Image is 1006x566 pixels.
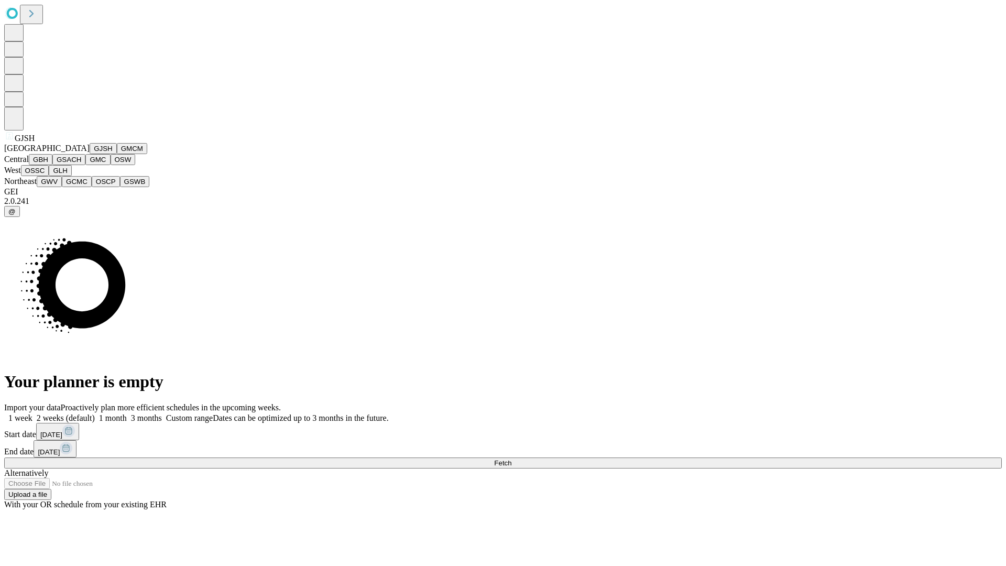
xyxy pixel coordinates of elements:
[49,165,71,176] button: GLH
[494,459,511,467] span: Fetch
[92,176,120,187] button: OSCP
[62,176,92,187] button: GCMC
[4,469,48,477] span: Alternatively
[37,413,95,422] span: 2 weeks (default)
[4,197,1002,206] div: 2.0.241
[4,177,37,186] span: Northeast
[4,440,1002,458] div: End date
[117,143,147,154] button: GMCM
[213,413,388,422] span: Dates can be optimized up to 3 months in the future.
[85,154,110,165] button: GMC
[34,440,76,458] button: [DATE]
[15,134,35,143] span: GJSH
[8,208,16,215] span: @
[4,144,90,153] span: [GEOGRAPHIC_DATA]
[4,403,61,412] span: Import your data
[4,206,20,217] button: @
[21,165,49,176] button: OSSC
[40,431,62,439] span: [DATE]
[4,155,29,164] span: Central
[37,176,62,187] button: GWV
[131,413,162,422] span: 3 months
[4,423,1002,440] div: Start date
[4,458,1002,469] button: Fetch
[61,403,281,412] span: Proactively plan more efficient schedules in the upcoming weeks.
[4,187,1002,197] div: GEI
[4,372,1002,391] h1: Your planner is empty
[38,448,60,456] span: [DATE]
[4,489,51,500] button: Upload a file
[4,166,21,175] span: West
[4,500,167,509] span: With your OR schedule from your existing EHR
[90,143,117,154] button: GJSH
[36,423,79,440] button: [DATE]
[99,413,127,422] span: 1 month
[120,176,150,187] button: GSWB
[29,154,52,165] button: GBH
[8,413,32,422] span: 1 week
[52,154,85,165] button: GSACH
[111,154,136,165] button: OSW
[166,413,213,422] span: Custom range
